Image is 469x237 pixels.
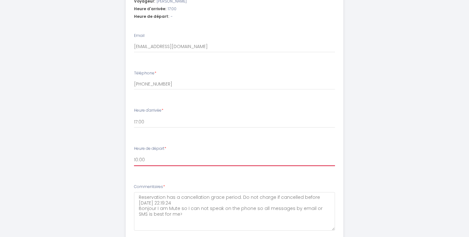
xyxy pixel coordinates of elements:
[134,146,166,152] label: Heure de départ
[134,6,166,12] span: Heure d'arrivée:
[171,14,173,20] span: -
[134,184,165,190] label: Commentaires
[134,14,169,20] span: Heure de départ:
[134,33,145,39] label: Email
[134,70,156,76] label: Téléphone
[134,108,163,114] label: Heure d'arrivée
[168,6,176,12] span: 17:00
